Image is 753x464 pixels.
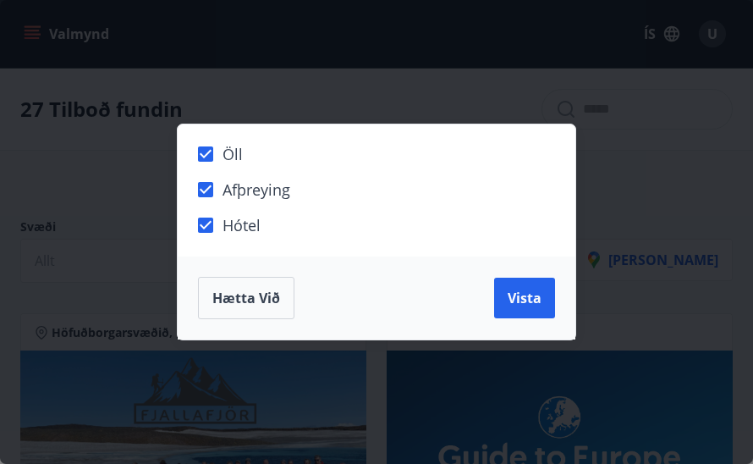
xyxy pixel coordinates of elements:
[198,277,294,319] button: Hætta við
[212,289,280,307] span: Hætta við
[223,214,261,236] span: Hótel
[494,278,555,318] button: Vista
[508,289,541,307] span: Vista
[223,179,290,201] span: Afþreying
[223,143,243,165] span: Öll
